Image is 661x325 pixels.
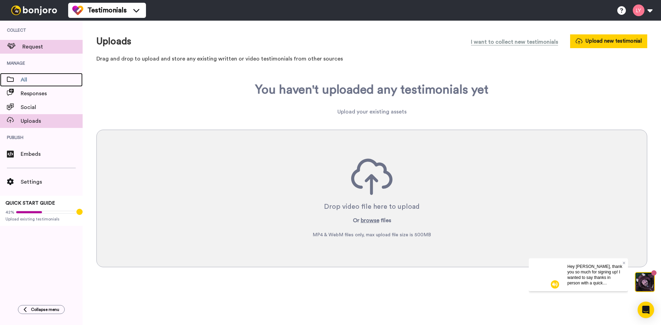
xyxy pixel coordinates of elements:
[638,302,654,318] div: Open Intercom Messenger
[76,209,83,215] div: Tooltip anchor
[21,89,83,98] span: Responses
[96,55,647,63] p: Drag and drop to upload and store any existing written or video testimonials from other sources
[313,231,431,238] span: MP4 & WebM files only, max upload file size is 500 MB
[21,150,83,158] span: Embeds
[353,216,391,225] p: Or files
[466,34,563,48] button: I want to collect new testimonials
[1,1,19,20] img: c638375f-eacb-431c-9714-bd8d08f708a7-1584310529.jpg
[471,38,558,46] span: I want to collect new testimonials
[31,307,59,312] span: Collapse menu
[255,83,489,97] div: You haven't uploaded any testimonials yet
[72,5,83,16] img: tm-color.svg
[21,178,83,186] span: Settings
[87,6,127,15] span: Testimonials
[361,216,379,225] button: browse
[22,22,30,30] img: mute-white.svg
[21,76,83,84] span: All
[6,209,14,215] span: 42%
[96,36,131,47] h1: Uploads
[6,201,55,206] span: QUICK START GUIDE
[337,108,407,116] div: Upload your existing assets
[324,202,420,212] div: Drop video file here to upload
[8,6,60,15] img: bj-logo-header-white.svg
[21,103,83,111] span: Social
[570,34,647,48] button: Upload new testimonial
[6,216,77,222] span: Upload existing testimonials
[18,305,65,314] button: Collapse menu
[22,43,83,51] span: Request
[21,117,83,125] span: Uploads
[39,6,93,77] span: Hey [PERSON_NAME], thank you so much for signing up! I wanted to say thanks in person with a quic...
